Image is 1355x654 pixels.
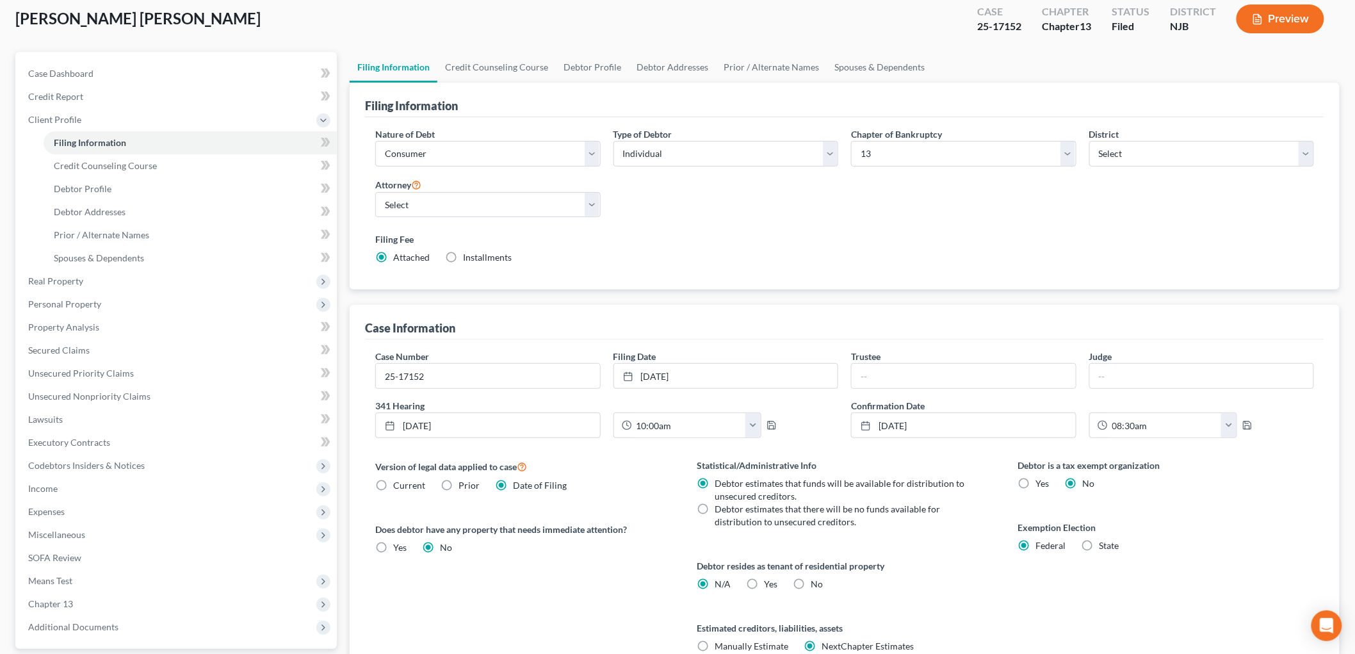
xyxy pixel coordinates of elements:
label: Does debtor have any property that needs immediate attention? [375,523,671,536]
a: Prior / Alternate Names [44,224,337,247]
span: Spouses & Dependents [54,252,144,263]
span: Debtor estimates that funds will be available for distribution to unsecured creditors. [715,478,964,502]
a: Filing Information [350,52,437,83]
div: Chapter [1042,4,1091,19]
span: Unsecured Priority Claims [28,368,134,379]
div: Filed [1112,19,1149,34]
a: Property Analysis [18,316,337,339]
label: Estimated creditors, liabilities, assets [697,621,993,635]
span: Lawsuits [28,414,63,425]
label: Debtor is a tax exempt organization [1018,459,1314,472]
a: Credit Counseling Course [437,52,556,83]
div: Chapter [1042,19,1091,34]
span: Means Test [28,575,72,586]
span: NextChapter Estimates [822,641,914,651]
a: Filing Information [44,131,337,154]
span: Additional Documents [28,621,118,632]
a: Unsecured Nonpriority Claims [18,385,337,408]
div: District [1170,4,1216,19]
a: Executory Contracts [18,431,337,454]
button: Preview [1237,4,1324,33]
span: Date of Filing [513,480,567,491]
div: 25-17152 [977,19,1021,34]
label: Type of Debtor [613,127,672,141]
a: Credit Report [18,85,337,108]
span: Yes [393,542,407,553]
label: Chapter of Bankruptcy [851,127,942,141]
span: Yes [1036,478,1050,489]
a: SOFA Review [18,546,337,569]
span: SOFA Review [28,552,81,563]
label: Filing Date [613,350,656,363]
div: Status [1112,4,1149,19]
a: Spouses & Dependents [44,247,337,270]
label: Debtor resides as tenant of residential property [697,559,993,573]
input: -- : -- [1108,413,1222,437]
input: -- [852,364,1076,388]
span: Personal Property [28,298,101,309]
label: Judge [1089,350,1112,363]
span: Secured Claims [28,345,90,356]
div: Filing Information [365,98,458,113]
span: Miscellaneous [28,529,85,540]
span: Codebtors Insiders & Notices [28,460,145,471]
a: Prior / Alternate Names [716,52,827,83]
label: Trustee [851,350,880,363]
a: Debtor Addresses [44,200,337,224]
label: Attorney [375,177,421,192]
div: Case [977,4,1021,19]
div: Case Information [365,320,455,336]
span: No [811,578,823,589]
a: Secured Claims [18,339,337,362]
a: [DATE] [614,364,838,388]
span: Yes [764,578,777,589]
span: Credit Report [28,91,83,102]
label: Case Number [375,350,429,363]
span: Unsecured Nonpriority Claims [28,391,150,402]
span: Case Dashboard [28,68,93,79]
a: Credit Counseling Course [44,154,337,177]
span: Executory Contracts [28,437,110,448]
span: Prior / Alternate Names [54,229,149,240]
span: Prior [458,480,480,491]
a: Case Dashboard [18,62,337,85]
span: No [1083,478,1095,489]
input: -- : -- [632,413,747,437]
a: Debtor Profile [44,177,337,200]
span: Installments [463,252,512,263]
label: Nature of Debt [375,127,435,141]
label: Version of legal data applied to case [375,459,671,474]
span: Chapter 13 [28,598,73,609]
span: 13 [1080,20,1091,32]
div: Open Intercom Messenger [1311,610,1342,641]
span: Property Analysis [28,322,99,332]
label: District [1089,127,1119,141]
label: Confirmation Date [845,399,1320,413]
span: Manually Estimate [715,641,788,651]
span: Debtor Addresses [54,206,126,217]
span: Expenses [28,506,65,517]
label: Filing Fee [375,233,1314,246]
a: Debtor Profile [556,52,629,83]
span: Debtor estimates that there will be no funds available for distribution to unsecured creditors. [715,503,940,527]
span: State [1099,540,1119,551]
span: Filing Information [54,137,126,148]
input: Enter case number... [376,364,600,388]
span: Debtor Profile [54,183,111,194]
div: NJB [1170,19,1216,34]
a: Unsecured Priority Claims [18,362,337,385]
a: Lawsuits [18,408,337,431]
span: Federal [1036,540,1066,551]
label: Statistical/Administrative Info [697,459,993,472]
a: Spouses & Dependents [827,52,932,83]
a: [DATE] [376,413,600,437]
input: -- [1090,364,1314,388]
span: Current [393,480,425,491]
a: Debtor Addresses [629,52,716,83]
span: [PERSON_NAME] [PERSON_NAME] [15,9,261,28]
span: Real Property [28,275,83,286]
span: Income [28,483,58,494]
span: No [440,542,452,553]
span: N/A [715,578,731,589]
a: [DATE] [852,413,1076,437]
